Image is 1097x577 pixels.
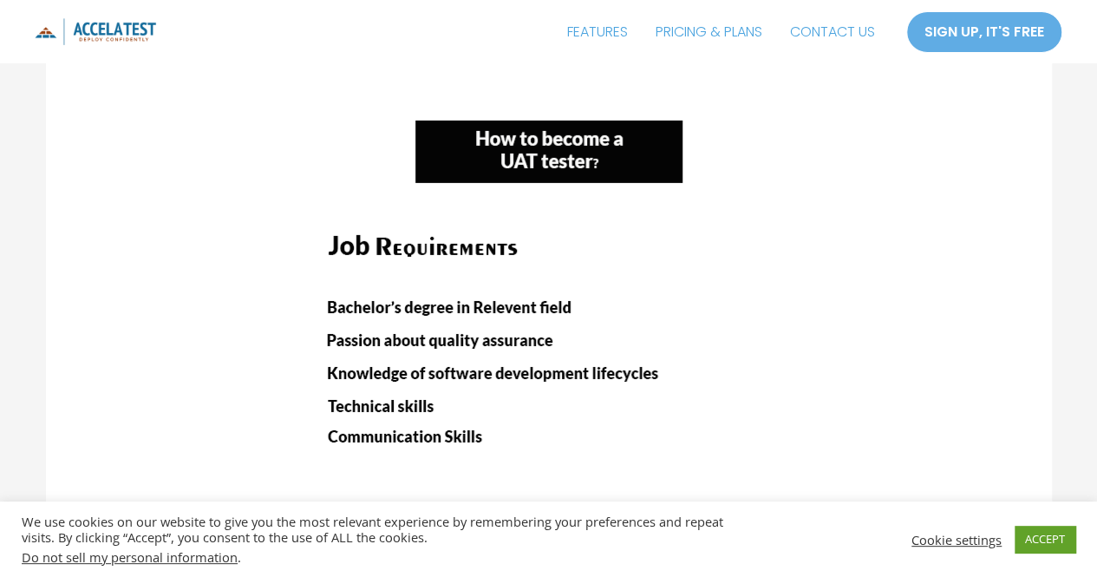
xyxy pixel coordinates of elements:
a: FEATURES [553,10,642,54]
a: Cookie settings [911,532,1002,547]
img: icon [35,18,156,45]
a: Do not sell my personal information [22,548,238,566]
a: ACCEPT [1015,526,1075,553]
img: uat tester job requirements [271,82,826,499]
div: We use cookies on our website to give you the most relevant experience by remembering your prefer... [22,514,760,565]
a: CONTACT US [776,10,889,54]
div: . [22,549,760,565]
a: SIGN UP, IT'S FREE [906,11,1062,53]
a: PRICING & PLANS [642,10,776,54]
nav: Site Navigation [553,10,889,54]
